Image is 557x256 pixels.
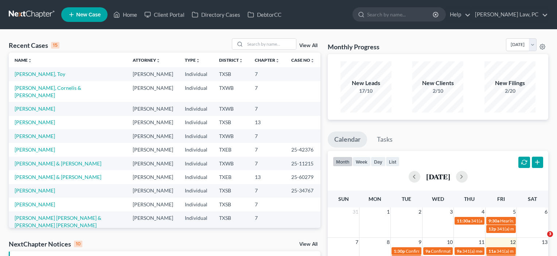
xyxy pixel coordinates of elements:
td: 7 [249,198,285,211]
button: week [352,157,371,167]
span: 11 [478,238,485,247]
td: Individual [179,102,213,115]
td: [PERSON_NAME] [127,81,179,102]
span: Sun [338,196,349,202]
td: TXEB [213,170,249,184]
a: [PERSON_NAME] [15,146,55,153]
span: 3 [547,231,553,237]
span: 341(a) meeting for [PERSON_NAME] [462,248,533,254]
a: [PERSON_NAME] & [PERSON_NAME] [15,174,101,180]
div: New Filings [484,79,535,87]
td: TXWB [213,157,249,170]
span: Thu [464,196,475,202]
div: New Leads [340,79,392,87]
a: Help [446,8,471,21]
td: TXSB [213,116,249,129]
div: NextChapter Notices [9,240,82,248]
div: New Clients [412,79,463,87]
a: Typeunfold_more [185,57,200,63]
a: [PERSON_NAME] [15,106,55,112]
a: [PERSON_NAME] [15,119,55,125]
td: 7 [249,211,285,232]
td: TXSB [213,198,249,211]
span: 2 [418,207,422,216]
span: 3 [449,207,453,216]
button: list [386,157,400,167]
a: Client Portal [141,8,188,21]
a: Tasks [370,131,399,148]
span: 1 [386,207,390,216]
td: TXWB [213,81,249,102]
a: [PERSON_NAME] [PERSON_NAME] & [PERSON_NAME] [PERSON_NAME] [15,215,101,228]
span: Confirmation Hearing for [PERSON_NAME] [406,248,489,254]
a: Nameunfold_more [15,57,32,63]
td: 7 [249,143,285,156]
td: 7 [249,157,285,170]
td: 13 [249,170,285,184]
a: [PERSON_NAME] [15,187,55,194]
td: TXSB [213,211,249,232]
a: Districtunfold_more [219,57,243,63]
a: [PERSON_NAME] [15,133,55,139]
i: unfold_more [239,58,243,63]
td: Individual [179,198,213,211]
td: [PERSON_NAME] [127,116,179,129]
td: 25-42376 [285,143,320,156]
a: Attorneyunfold_more [133,57,160,63]
td: TXEB [213,143,249,156]
td: [PERSON_NAME] [127,102,179,115]
div: 2/20 [484,87,535,95]
span: Tue [402,196,411,202]
td: TXSB [213,67,249,81]
td: TXWB [213,129,249,143]
iframe: Intercom live chat [532,231,550,249]
span: Mon [369,196,381,202]
td: [PERSON_NAME] [127,170,179,184]
td: Individual [179,211,213,232]
button: day [371,157,386,167]
td: [PERSON_NAME] [127,184,179,198]
td: 25-60279 [285,170,320,184]
span: 4 [481,207,485,216]
td: 7 [249,102,285,115]
div: 10 [74,241,82,247]
span: 7 [355,238,359,247]
td: Individual [179,143,213,156]
a: [PERSON_NAME] [15,201,55,207]
a: Chapterunfold_more [255,57,280,63]
span: Confirmation Hearing for [PERSON_NAME] [431,248,514,254]
td: 25-11215 [285,157,320,170]
td: [PERSON_NAME] [127,157,179,170]
span: 341(a) meeting for [PERSON_NAME] [471,218,541,223]
td: [PERSON_NAME] [127,129,179,143]
td: [PERSON_NAME] [127,67,179,81]
td: 7 [249,129,285,143]
td: TXSB [213,184,249,198]
span: 31 [352,207,359,216]
td: 7 [249,81,285,102]
input: Search by name... [245,39,296,49]
a: DebtorCC [244,8,285,21]
i: unfold_more [196,58,200,63]
td: Individual [179,157,213,170]
span: 1:30p [394,248,405,254]
div: 2/10 [412,87,463,95]
div: Recent Cases [9,41,59,50]
span: 6 [544,207,548,216]
td: Individual [179,170,213,184]
button: month [333,157,352,167]
div: 17/10 [340,87,392,95]
td: Individual [179,116,213,129]
i: unfold_more [275,58,280,63]
span: 11:30a [457,218,470,223]
a: [PERSON_NAME], Cornelis & [PERSON_NAME] [15,85,81,98]
a: View All [299,242,318,247]
span: 12p [488,226,496,232]
span: 9:30a [488,218,499,223]
td: [PERSON_NAME] [127,211,179,232]
td: Individual [179,184,213,198]
span: 11a [488,248,496,254]
a: Calendar [328,131,367,148]
span: 5 [512,207,517,216]
td: Individual [179,67,213,81]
